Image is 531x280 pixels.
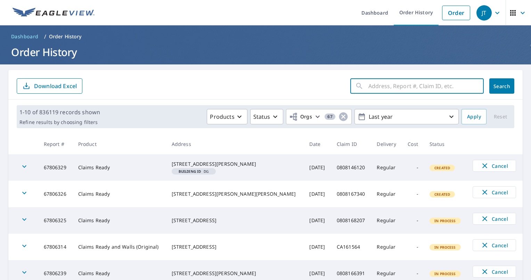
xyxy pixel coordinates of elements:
a: Order [442,6,470,20]
span: Created [430,192,454,197]
button: Apply [461,109,487,124]
button: Cancel [473,186,516,198]
button: Download Excel [17,78,82,94]
button: Search [489,78,514,94]
button: Last year [354,109,459,124]
span: Cancel [480,267,509,276]
td: 0808146120 [331,154,371,181]
em: Building ID [179,170,201,173]
span: Search [495,83,509,90]
td: - [402,207,424,234]
button: Cancel [473,266,516,278]
td: Claims Ready and Walls (Original) [73,234,166,260]
th: Status [424,134,467,154]
span: 67 [325,114,335,119]
input: Address, Report #, Claim ID, etc. [368,76,484,96]
span: Dashboard [11,33,39,40]
div: [STREET_ADDRESS] [172,217,299,224]
h1: Order History [8,45,523,59]
th: Cost [402,134,424,154]
td: - [402,234,424,260]
li: / [44,32,46,41]
span: Apply [467,112,481,121]
a: Dashboard [8,31,41,42]
td: [DATE] [304,181,331,207]
td: 0808167340 [331,181,371,207]
td: Regular [371,154,402,181]
div: [STREET_ADDRESS][PERSON_NAME] [172,270,299,277]
p: 1-10 of 836119 records shown [19,108,100,116]
th: Product [73,134,166,154]
p: Order History [49,33,82,40]
td: Claims Ready [73,207,166,234]
td: 67806325 [38,207,73,234]
button: Cancel [473,160,516,172]
img: EV Logo [13,8,95,18]
th: Delivery [371,134,402,154]
th: Claim ID [331,134,371,154]
span: In Process [430,271,460,276]
p: Refine results by choosing filters [19,119,100,125]
td: - [402,154,424,181]
td: 67806314 [38,234,73,260]
td: 67806329 [38,154,73,181]
span: Orgs [289,112,312,121]
button: Cancel [473,213,516,225]
span: Cancel [480,188,509,196]
td: Regular [371,207,402,234]
button: Orgs67 [286,109,352,124]
th: Date [304,134,331,154]
td: Claims Ready [73,181,166,207]
div: [STREET_ADDRESS][PERSON_NAME][PERSON_NAME] [172,190,299,197]
td: [DATE] [304,154,331,181]
span: Created [430,165,454,170]
button: Status [250,109,283,124]
td: 67806326 [38,181,73,207]
span: Cancel [480,215,509,223]
span: In Process [430,218,460,223]
div: JT [476,5,492,21]
span: In Process [430,245,460,250]
button: Cancel [473,239,516,251]
p: Status [253,112,270,121]
div: [STREET_ADDRESS][PERSON_NAME] [172,161,299,168]
td: Regular [371,181,402,207]
td: [DATE] [304,207,331,234]
span: DG [174,170,213,173]
td: - [402,181,424,207]
td: 0808168207 [331,207,371,234]
th: Report # [38,134,73,154]
td: Regular [371,234,402,260]
p: Download Excel [34,82,77,90]
td: CA161564 [331,234,371,260]
p: Last year [366,111,447,123]
span: Cancel [480,162,509,170]
p: Products [210,112,234,121]
nav: breadcrumb [8,31,523,42]
th: Address [166,134,304,154]
td: [DATE] [304,234,331,260]
span: Cancel [480,241,509,249]
button: Products [207,109,247,124]
td: Claims Ready [73,154,166,181]
div: [STREET_ADDRESS] [172,243,299,250]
